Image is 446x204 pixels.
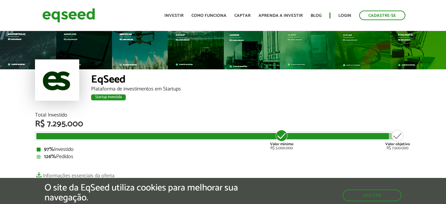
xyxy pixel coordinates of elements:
button: Aceitar [343,189,401,201]
div: Startup investida [91,94,126,100]
strong: Valor mínimo [270,141,293,147]
strong: 126% [44,152,56,161]
a: Investir [164,14,184,18]
h5: O site da EqSeed utiliza cookies para melhorar sua navegação. [45,183,258,203]
a: Como funciona [191,14,226,18]
a: Aprenda a investir [258,14,303,18]
a: Informações essenciais da oferta [35,169,115,179]
a: Captar [234,14,251,18]
strong: 97% [44,145,54,154]
img: EqSeed [42,7,95,24]
div: EqSeed [91,74,411,86]
div: R$ 7.500.000 [385,129,410,150]
div: Plataforma de investimentos em Startups [91,86,411,92]
div: R$ 7.295.000 [35,120,411,128]
div: Pedidos [37,154,410,159]
div: R$ 5.000.000 [269,129,294,150]
a: Cadastre-se [359,11,405,20]
strong: Valor objetivo [385,141,410,147]
div: Investido [37,147,410,152]
div: Total Investido [35,113,411,118]
a: Fale conosco [372,177,433,191]
a: Blog [311,14,322,18]
a: Login [338,14,351,18]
